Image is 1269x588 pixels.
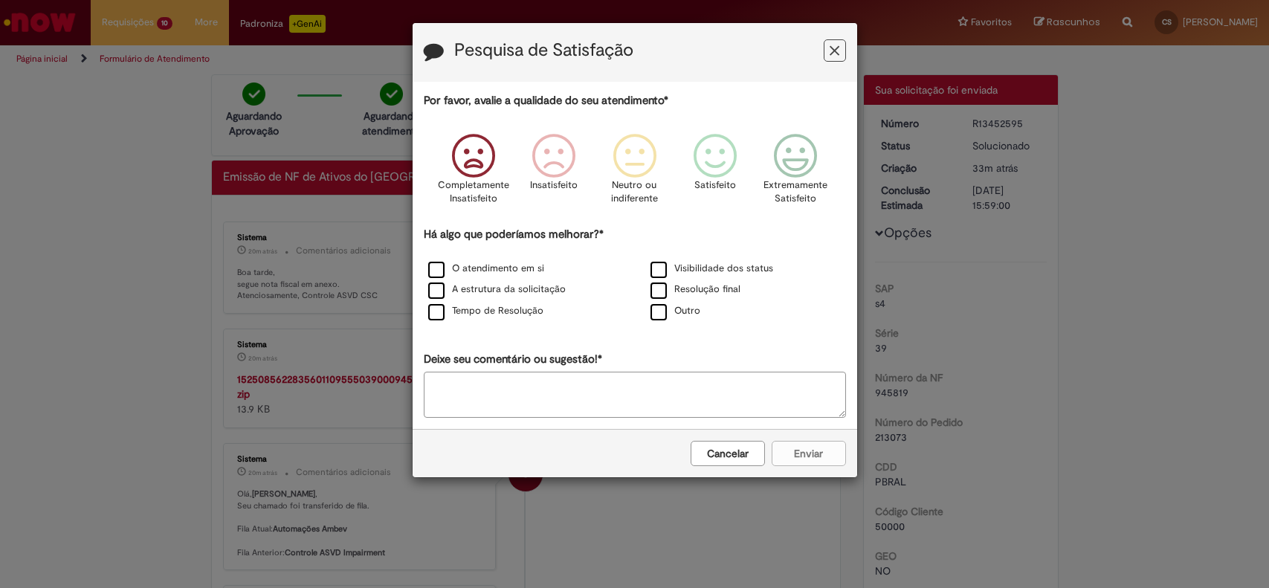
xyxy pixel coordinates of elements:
p: Satisfeito [694,178,736,193]
label: Deixe seu comentário ou sugestão!* [424,352,602,367]
label: A estrutura da solicitação [428,282,566,297]
p: Insatisfeito [530,178,578,193]
div: Satisfeito [677,123,753,224]
div: Neutro ou indiferente [596,123,672,224]
p: Neutro ou indiferente [607,178,661,206]
div: Extremamente Satisfeito [758,123,833,224]
div: Completamente Insatisfeito [436,123,511,224]
p: Extremamente Satisfeito [763,178,827,206]
button: Cancelar [691,441,765,466]
label: Visibilidade dos status [650,262,773,276]
p: Completamente Insatisfeito [438,178,509,206]
label: Resolução final [650,282,740,297]
div: Há algo que poderíamos melhorar?* [424,227,846,323]
label: Por favor, avalie a qualidade do seu atendimento* [424,93,668,109]
label: Pesquisa de Satisfação [454,41,633,60]
label: O atendimento em si [428,262,544,276]
label: Tempo de Resolução [428,304,543,318]
div: Insatisfeito [516,123,592,224]
label: Outro [650,304,700,318]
